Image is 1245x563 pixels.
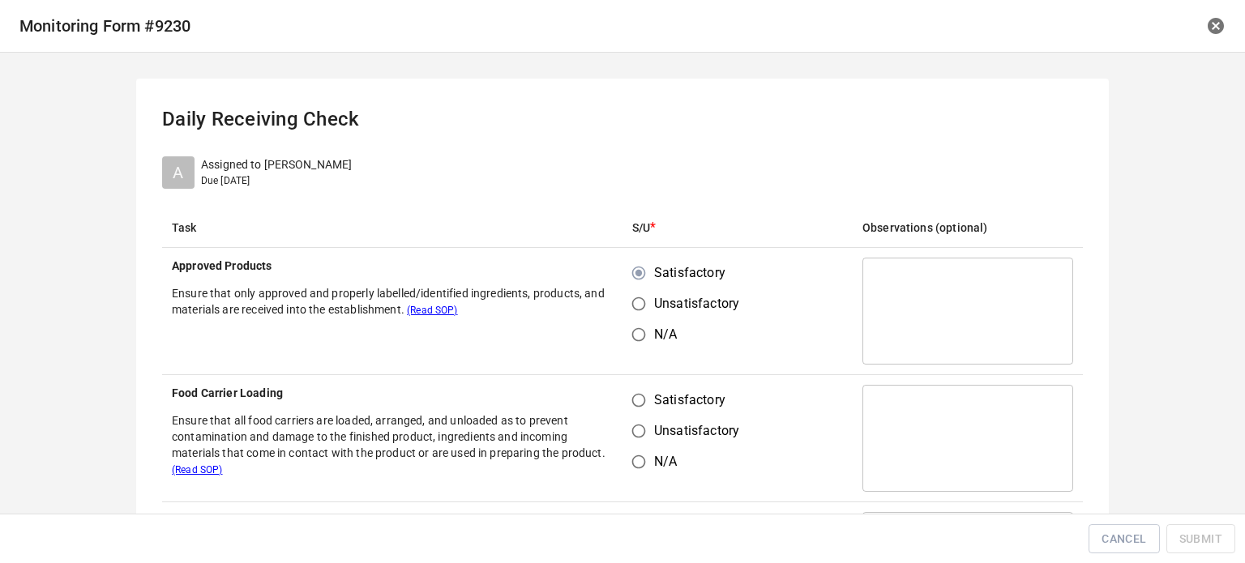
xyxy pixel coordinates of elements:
[19,13,824,39] h6: Monitoring Form # 9230
[172,412,613,477] p: Ensure that all food carriers are loaded, arranged, and unloaded as to prevent contamination and ...
[201,156,352,173] p: Assigned to [PERSON_NAME]
[1102,529,1146,549] span: Cancel
[632,385,752,477] div: s/u
[654,452,677,471] span: N/A
[654,263,725,283] span: Satisfactory
[654,421,739,441] span: Unsatisfactory
[622,208,853,248] th: S/U
[162,156,195,189] div: A
[654,294,739,313] span: Unsatisfactory
[654,390,725,410] span: Satisfactory
[172,464,223,476] span: (Read SOP)
[162,208,622,248] th: Task
[162,104,1083,134] p: Daily Receiving Check
[201,173,352,188] p: Due [DATE]
[853,208,1083,248] th: Observations (optional)
[654,325,677,344] span: N/A
[1089,524,1159,554] button: Cancel
[172,285,613,318] p: Ensure that only approved and properly labelled/identified ingredients, products, and materials a...
[632,258,752,350] div: s/u
[172,259,272,272] b: Approved Products
[172,386,283,399] b: Food Carrier Loading
[407,305,458,316] span: (Read SOP)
